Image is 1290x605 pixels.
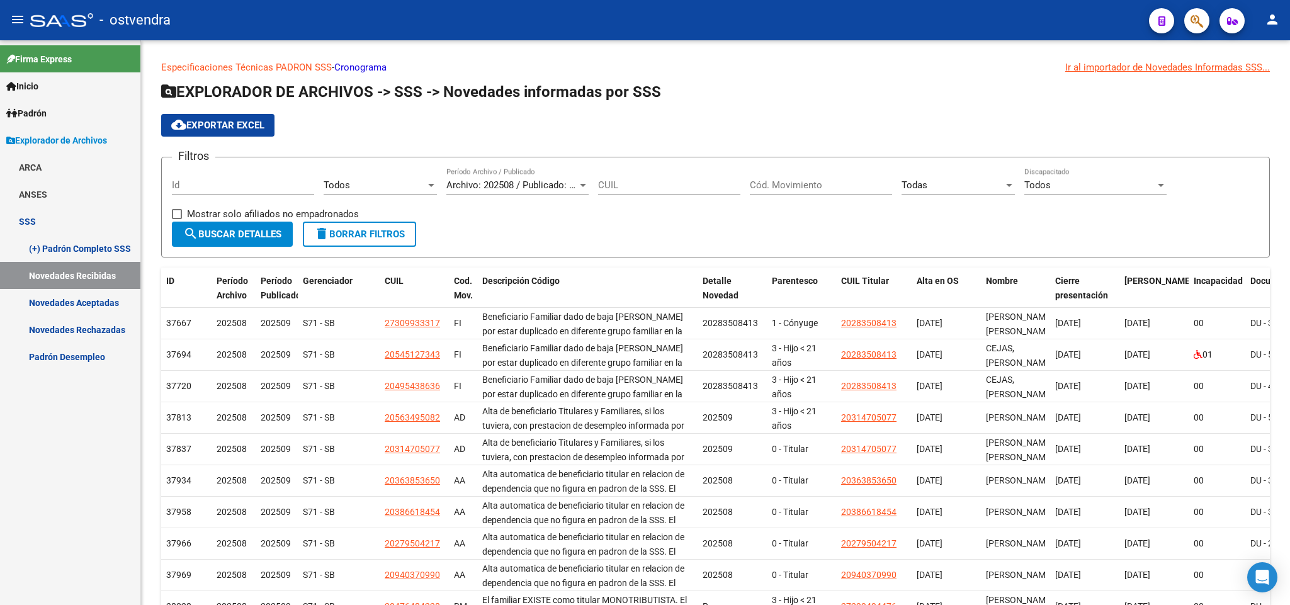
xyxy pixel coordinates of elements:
[217,276,248,300] span: Período Archivo
[703,318,758,328] span: 20283508413
[482,343,687,439] span: Beneficiario Familiar dado de baja [PERSON_NAME] por estar duplicado en diferente grupo familiar ...
[385,538,440,548] span: 20279504217
[385,276,404,286] span: CUIL
[166,570,191,580] span: 37969
[1055,318,1081,328] span: [DATE]
[1124,381,1150,391] span: [DATE]
[917,570,942,580] span: [DATE]
[256,268,298,323] datatable-header-cell: Período Publicado
[841,381,897,391] span: 20283508413
[1055,412,1081,422] span: [DATE]
[772,444,808,454] span: 0 - Titular
[703,349,758,359] span: 20283508413
[917,475,942,485] span: [DATE]
[385,507,440,517] span: 20386618454
[1124,570,1150,580] span: [DATE]
[303,538,335,548] span: S71 - SB
[454,570,465,580] span: AA
[772,475,808,485] span: 0 - Titular
[841,349,897,359] span: 20283508413
[454,475,465,485] span: AA
[986,507,1053,517] span: [PERSON_NAME]
[171,117,186,132] mat-icon: cloud_download
[217,475,247,485] span: 202508
[217,349,247,359] span: 202508
[1024,179,1051,191] span: Todos
[1194,379,1240,393] div: 00
[772,343,817,368] span: 3 - Hijo < 21 años
[917,538,942,548] span: [DATE]
[482,375,687,471] span: Beneficiario Familiar dado de baja [PERSON_NAME] por estar duplicado en diferente grupo familiar ...
[986,538,1053,548] span: [PERSON_NAME]
[166,444,191,454] span: 37837
[482,312,687,408] span: Beneficiario Familiar dado de baja [PERSON_NAME] por estar duplicado en diferente grupo familiar ...
[986,438,1053,462] span: [PERSON_NAME] [PERSON_NAME]
[261,444,291,454] span: 202509
[6,52,72,66] span: Firma Express
[166,276,174,286] span: ID
[1194,536,1240,551] div: 00
[161,114,274,137] button: Exportar EXCEL
[1055,570,1081,580] span: [DATE]
[380,268,449,323] datatable-header-cell: CUIL
[261,381,291,391] span: 202509
[166,475,191,485] span: 37934
[1124,507,1150,517] span: [DATE]
[166,412,191,422] span: 37813
[1124,349,1150,359] span: [DATE]
[1055,507,1081,517] span: [DATE]
[298,268,380,323] datatable-header-cell: Gerenciador
[1194,410,1240,425] div: 00
[187,206,359,222] span: Mostrar solo afiliados no empadronados
[324,179,350,191] span: Todos
[1124,412,1150,422] span: [DATE]
[454,318,461,328] span: FI
[1124,276,1195,286] span: [PERSON_NAME].
[261,475,291,485] span: 202509
[449,268,477,323] datatable-header-cell: Cod. Mov.
[841,318,897,328] span: 20283508413
[1194,505,1240,519] div: 00
[477,268,698,323] datatable-header-cell: Descripción Código
[1194,348,1240,362] div: 01
[303,444,335,454] span: S71 - SB
[772,375,817,399] span: 3 - Hijo < 21 años
[217,538,247,548] span: 202508
[454,444,465,454] span: AD
[1050,268,1119,323] datatable-header-cell: Cierre presentación
[902,179,927,191] span: Todas
[303,349,335,359] span: S71 - SB
[217,318,247,328] span: 202508
[841,444,897,454] span: 20314705077
[986,276,1018,286] span: Nombre
[703,570,733,580] span: 202508
[917,276,959,286] span: Alta en OS
[836,268,912,323] datatable-header-cell: CUIL Titular
[1194,568,1240,582] div: 00
[303,381,335,391] span: S71 - SB
[703,381,758,391] span: 20283508413
[303,276,353,286] span: Gerenciador
[385,349,440,359] span: 20545127343
[166,538,191,548] span: 37966
[1265,12,1280,27] mat-icon: person
[1194,442,1240,456] div: 00
[166,349,191,359] span: 37694
[703,412,733,422] span: 202509
[841,570,897,580] span: 20940370990
[385,318,440,328] span: 27309933317
[917,507,942,517] span: [DATE]
[917,412,942,422] span: [DATE]
[1189,268,1245,323] datatable-header-cell: Incapacidad
[1124,538,1150,548] span: [DATE]
[261,276,301,300] span: Período Publicado
[171,120,264,131] span: Exportar EXCEL
[1194,276,1243,286] span: Incapacidad
[986,412,1053,422] span: [PERSON_NAME]
[446,179,599,191] span: Archivo: 202508 / Publicado: 202509
[10,12,25,27] mat-icon: menu
[6,79,38,93] span: Inicio
[385,381,440,391] span: 20495438636
[6,133,107,147] span: Explorador de Archivos
[772,276,818,286] span: Parentesco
